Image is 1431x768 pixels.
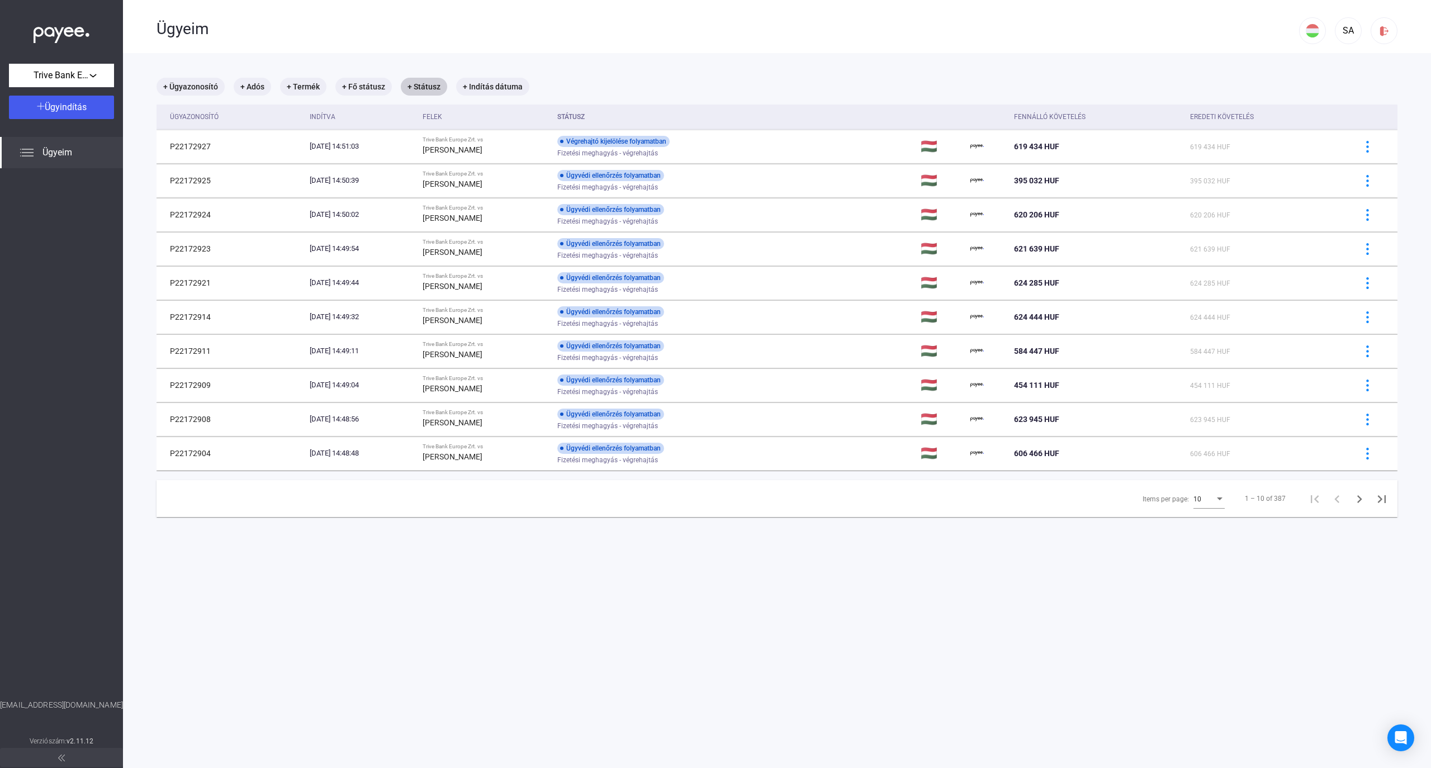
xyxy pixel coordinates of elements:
[42,146,72,159] span: Ügyeim
[970,413,984,426] img: payee-logo
[1362,345,1373,357] img: more-blue
[335,78,392,96] mat-chip: + Fő státusz
[557,409,664,420] div: Ügyvédi ellenőrzés folyamatban
[423,418,482,427] strong: [PERSON_NAME]
[45,102,87,112] span: Ügyindítás
[234,78,271,96] mat-chip: + Adós
[37,102,45,110] img: plus-white.svg
[423,384,482,393] strong: [PERSON_NAME]
[557,238,664,249] div: Ügyvédi ellenőrzés folyamatban
[1362,175,1373,187] img: more-blue
[1190,211,1230,219] span: 620 206 HUF
[1356,373,1379,397] button: more-blue
[157,368,305,402] td: P22172909
[1326,487,1348,510] button: Previous page
[157,78,225,96] mat-chip: + Ügyazonosító
[1371,17,1397,44] button: logout-red
[423,205,548,211] div: Trive Bank Europe Zrt. vs
[553,105,916,130] th: Státusz
[280,78,326,96] mat-chip: + Termék
[423,350,482,359] strong: [PERSON_NAME]
[916,130,966,163] td: 🇭🇺
[1014,312,1059,321] span: 624 444 HUF
[557,340,664,352] div: Ügyvédi ellenőrzés folyamatban
[916,300,966,334] td: 🇭🇺
[1362,414,1373,425] img: more-blue
[1299,17,1326,44] button: HU
[67,737,93,745] strong: v2.11.12
[423,316,482,325] strong: [PERSON_NAME]
[970,242,984,255] img: payee-logo
[1378,25,1390,37] img: logout-red
[1193,492,1225,505] mat-select: Items per page:
[157,20,1299,39] div: Ügyeim
[557,204,664,215] div: Ügyvédi ellenőrzés folyamatban
[423,136,548,143] div: Trive Bank Europe Zrt. vs
[557,272,664,283] div: Ügyvédi ellenőrzés folyamatban
[1371,487,1393,510] button: Last page
[1348,487,1371,510] button: Next page
[170,110,219,124] div: Ügyazonosító
[310,380,414,391] div: [DATE] 14:49:04
[310,110,335,124] div: Indítva
[1014,347,1059,355] span: 584 447 HUF
[1362,243,1373,255] img: more-blue
[456,78,529,96] mat-chip: + Indítás dátuma
[1362,141,1373,153] img: more-blue
[423,307,548,314] div: Trive Bank Europe Zrt. vs
[1362,380,1373,391] img: more-blue
[557,215,658,228] span: Fizetési meghagyás - végrehajtás
[1190,416,1230,424] span: 623 945 HUF
[916,368,966,402] td: 🇭🇺
[310,277,414,288] div: [DATE] 14:49:44
[423,110,442,124] div: Felek
[1356,271,1379,295] button: more-blue
[157,437,305,470] td: P22172904
[1190,110,1342,124] div: Eredeti követelés
[557,136,670,147] div: Végrehajtó kijelölése folyamatban
[1339,24,1358,37] div: SA
[557,170,664,181] div: Ügyvédi ellenőrzés folyamatban
[557,146,658,160] span: Fizetési meghagyás - végrehajtás
[970,310,984,324] img: payee-logo
[423,375,548,382] div: Trive Bank Europe Zrt. vs
[310,448,414,459] div: [DATE] 14:48:48
[423,239,548,245] div: Trive Bank Europe Zrt. vs
[970,174,984,187] img: payee-logo
[1356,407,1379,431] button: more-blue
[1362,209,1373,221] img: more-blue
[310,209,414,220] div: [DATE] 14:50:02
[1014,449,1059,458] span: 606 466 HUF
[1014,415,1059,424] span: 623 945 HUF
[423,248,482,257] strong: [PERSON_NAME]
[1362,311,1373,323] img: more-blue
[423,110,548,124] div: Felek
[423,341,548,348] div: Trive Bank Europe Zrt. vs
[423,409,548,416] div: Trive Bank Europe Zrt. vs
[34,21,89,44] img: white-payee-white-dot.svg
[1014,110,1181,124] div: Fennálló követelés
[401,78,447,96] mat-chip: + Státusz
[1190,143,1230,151] span: 619 434 HUF
[1356,237,1379,260] button: more-blue
[423,179,482,188] strong: [PERSON_NAME]
[1362,448,1373,459] img: more-blue
[1190,314,1230,321] span: 624 444 HUF
[157,300,305,334] td: P22172914
[916,266,966,300] td: 🇭🇺
[557,419,658,433] span: Fizetési meghagyás - végrehajtás
[423,443,548,450] div: Trive Bank Europe Zrt. vs
[970,208,984,221] img: payee-logo
[557,374,664,386] div: Ügyvédi ellenőrzés folyamatban
[970,344,984,358] img: payee-logo
[1193,495,1201,503] span: 10
[1306,24,1319,37] img: HU
[9,64,114,87] button: Trive Bank Europe Zrt.
[916,198,966,231] td: 🇭🇺
[1190,177,1230,185] span: 395 032 HUF
[1190,279,1230,287] span: 624 285 HUF
[557,306,664,317] div: Ügyvédi ellenőrzés folyamatban
[58,755,65,761] img: arrow-double-left-grey.svg
[157,198,305,231] td: P22172924
[157,232,305,266] td: P22172923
